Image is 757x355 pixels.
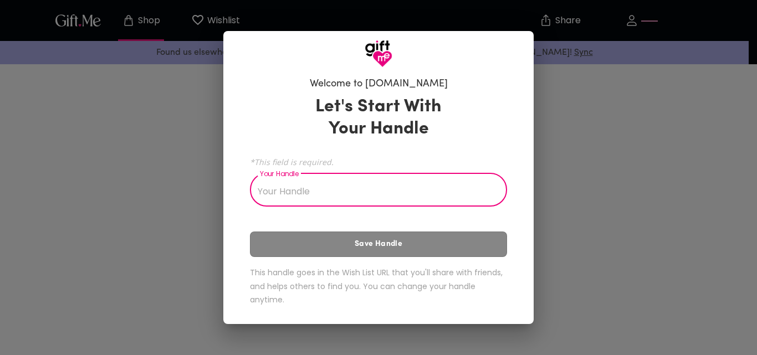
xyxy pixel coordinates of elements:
h3: Let's Start With Your Handle [301,96,456,140]
h6: This handle goes in the Wish List URL that you'll share with friends, and helps others to find yo... [250,266,507,307]
h6: Welcome to [DOMAIN_NAME] [310,78,448,91]
input: Your Handle [250,176,495,207]
span: *This field is required. [250,157,507,167]
img: GiftMe Logo [365,40,392,68]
